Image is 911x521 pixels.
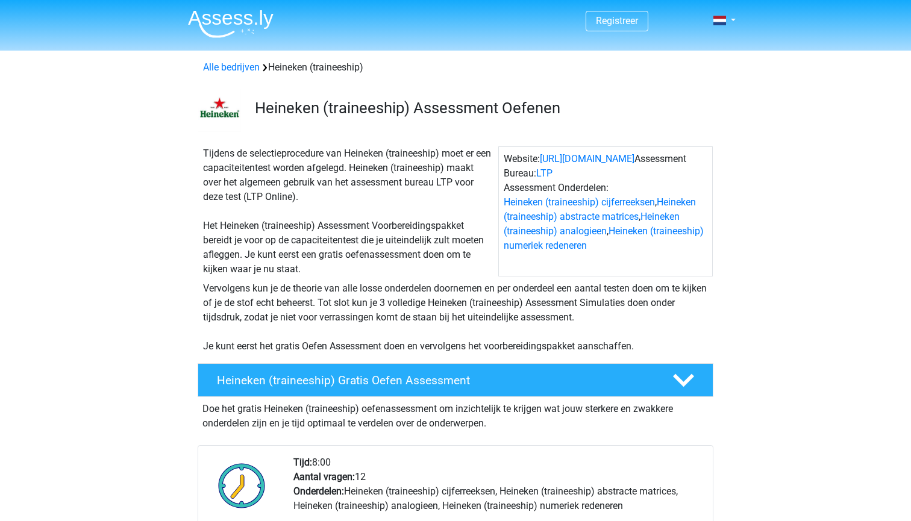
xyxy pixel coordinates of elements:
h3: Heineken (traineeship) Assessment Oefenen [255,99,704,117]
div: Tijdens de selectieprocedure van Heineken (traineeship) moet er een capaciteitentest worden afgel... [198,146,498,276]
div: Website: Assessment Bureau: Assessment Onderdelen: , , , [498,146,713,276]
h4: Heineken (traineeship) Gratis Oefen Assessment [217,373,653,387]
a: [URL][DOMAIN_NAME] [540,153,634,164]
div: Doe het gratis Heineken (traineeship) oefenassessment om inzichtelijk te krijgen wat jouw sterker... [198,397,713,431]
div: Vervolgens kun je de theorie van alle losse onderdelen doornemen en per onderdeel een aantal test... [198,281,713,354]
b: Tijd: [293,457,312,468]
a: Heineken (traineeship) Gratis Oefen Assessment [193,363,718,397]
img: Klok [211,455,272,516]
a: Registreer [596,15,638,27]
img: Assessly [188,10,274,38]
a: LTP [536,167,553,179]
b: Onderdelen: [293,485,344,497]
a: Heineken (traineeship) cijferreeksen [504,196,655,208]
div: Heineken (traineeship) [198,60,713,75]
a: Alle bedrijven [203,61,260,73]
b: Aantal vragen: [293,471,355,482]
